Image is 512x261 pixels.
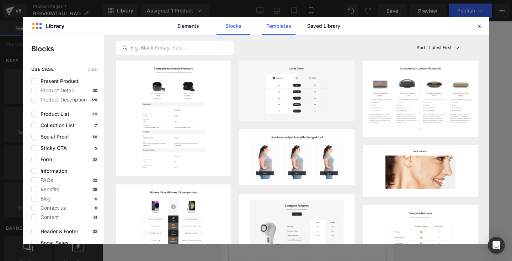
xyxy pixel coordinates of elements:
[37,205,66,211] span: Contact us
[91,178,98,182] p: 32
[37,88,74,93] span: Product Detail
[37,229,78,234] span: Header & Footer
[53,198,117,213] a: Add Single Section
[37,196,51,202] span: Blog
[239,61,354,121] img: image
[37,97,87,103] span: Product Description
[37,78,79,84] span: Present Product
[37,177,53,183] span: FAQs
[91,135,98,139] p: 59
[91,187,98,192] p: 35
[17,218,154,223] p: or Drag & Drop elements from left sidebar
[91,112,98,116] p: 49
[37,187,59,192] span: Benefits
[363,61,478,137] img: image
[92,215,98,219] p: 61
[37,214,59,220] span: Content
[429,45,452,51] p: Latest First
[87,67,98,72] span: Clear
[91,229,98,234] p: 32
[94,123,98,127] p: 7
[116,43,233,52] input: E.g. Black Friday, Sale,...
[116,61,231,176] img: image
[37,145,67,151] span: Sticky CTA
[93,197,98,201] p: 4
[171,17,205,35] a: Elements
[53,178,117,193] a: Explore Blocks
[239,129,354,185] img: image
[307,17,341,35] a: Saved Library
[31,43,104,54] p: Blocks
[414,35,478,61] button: Latest FirstSort:Latest First
[37,157,52,162] span: Form
[37,168,67,174] span: Information
[91,88,98,93] p: 30
[31,67,54,72] span: use case
[90,98,98,102] p: 129
[91,157,98,162] p: 32
[94,146,98,150] p: 5
[417,45,426,50] span: Sort:
[37,122,75,128] span: Collection List
[94,206,98,210] p: 8
[363,145,478,197] img: image
[37,240,69,246] span: Boost Sales
[488,237,505,254] div: Open Intercom Messenger
[262,17,295,35] a: Templates
[217,17,250,35] a: Blocks
[37,111,69,117] span: Product List
[37,134,69,140] span: Social Proof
